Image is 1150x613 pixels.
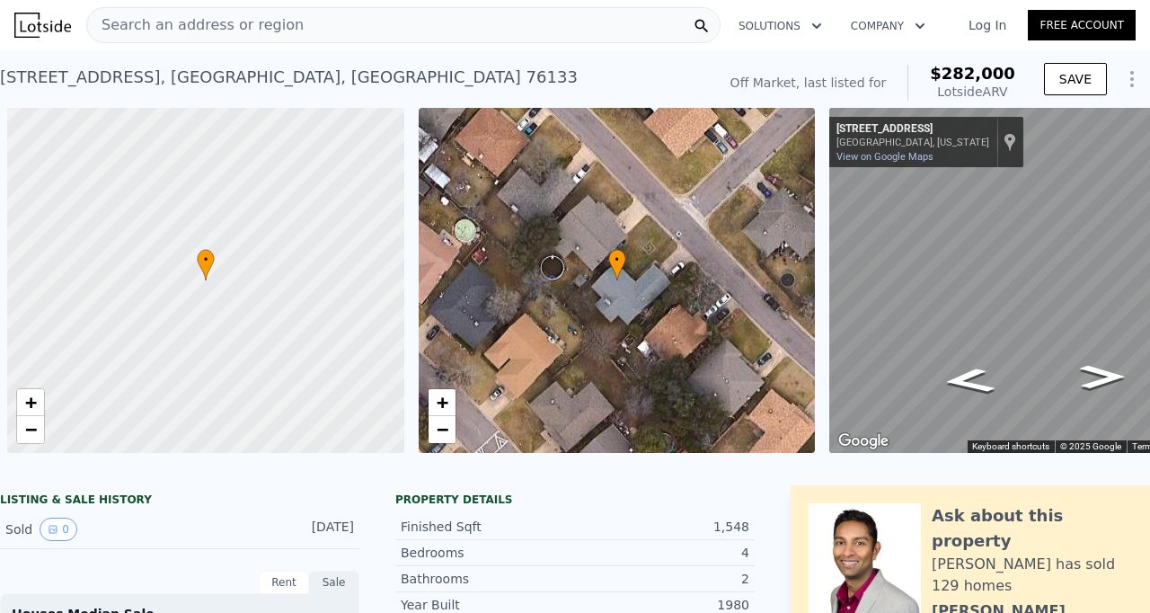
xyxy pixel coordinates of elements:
span: + [436,391,447,413]
div: Rent [259,571,309,594]
a: Zoom in [17,389,44,416]
a: Open this area in Google Maps (opens a new window) [834,430,893,453]
div: Ask about this property [932,503,1132,554]
div: 1,548 [575,518,749,536]
div: Bathrooms [401,570,575,588]
div: [GEOGRAPHIC_DATA], [US_STATE] [836,137,989,148]
span: $282,000 [930,64,1015,83]
div: Sold [5,518,165,541]
div: Off Market, last listed for [730,74,887,92]
a: Show location on map [1004,132,1016,152]
div: • [608,249,626,280]
div: [DATE] [274,518,354,541]
div: Finished Sqft [401,518,575,536]
div: Sale [309,571,359,594]
a: Zoom in [429,389,456,416]
a: View on Google Maps [836,151,933,163]
button: Keyboard shortcuts [972,440,1049,453]
span: − [25,418,37,440]
path: Go Southeast, Teaberry Ln [920,362,1017,400]
div: Property details [395,493,755,507]
span: − [436,418,447,440]
span: © 2025 Google [1060,441,1121,451]
div: [STREET_ADDRESS] [836,122,989,137]
a: Zoom out [429,416,456,443]
div: [PERSON_NAME] has sold 129 homes [932,554,1132,597]
span: + [25,391,37,413]
a: Free Account [1028,10,1136,40]
div: 4 [575,544,749,562]
div: • [197,249,215,280]
div: 2 [575,570,749,588]
div: Lotside ARV [930,83,1015,101]
button: Solutions [724,10,836,42]
path: Go Northwest, Teaberry Ln [1061,360,1145,395]
a: Zoom out [17,416,44,443]
img: Lotside [14,13,71,38]
button: SAVE [1044,63,1107,95]
button: Show Options [1114,61,1150,97]
button: View historical data [40,518,77,541]
a: Log In [947,16,1028,34]
div: Bedrooms [401,544,575,562]
span: • [197,252,215,268]
button: Company [836,10,940,42]
span: Search an address or region [87,14,304,36]
img: Google [834,430,893,453]
span: • [608,252,626,268]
